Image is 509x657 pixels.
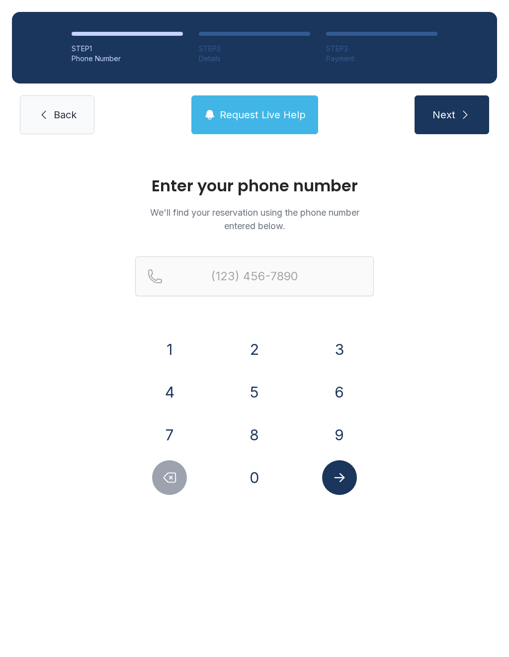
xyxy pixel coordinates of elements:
[152,460,187,495] button: Delete number
[322,417,357,452] button: 9
[322,332,357,367] button: 3
[72,54,183,64] div: Phone Number
[152,375,187,410] button: 4
[237,417,272,452] button: 8
[322,460,357,495] button: Submit lookup form
[152,332,187,367] button: 1
[135,206,374,233] p: We'll find your reservation using the phone number entered below.
[237,375,272,410] button: 5
[220,108,306,122] span: Request Live Help
[237,460,272,495] button: 0
[199,44,310,54] div: STEP 2
[326,54,437,64] div: Payment
[135,178,374,194] h1: Enter your phone number
[322,375,357,410] button: 6
[135,256,374,296] input: Reservation phone number
[54,108,77,122] span: Back
[432,108,455,122] span: Next
[72,44,183,54] div: STEP 1
[152,417,187,452] button: 7
[199,54,310,64] div: Details
[237,332,272,367] button: 2
[326,44,437,54] div: STEP 3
